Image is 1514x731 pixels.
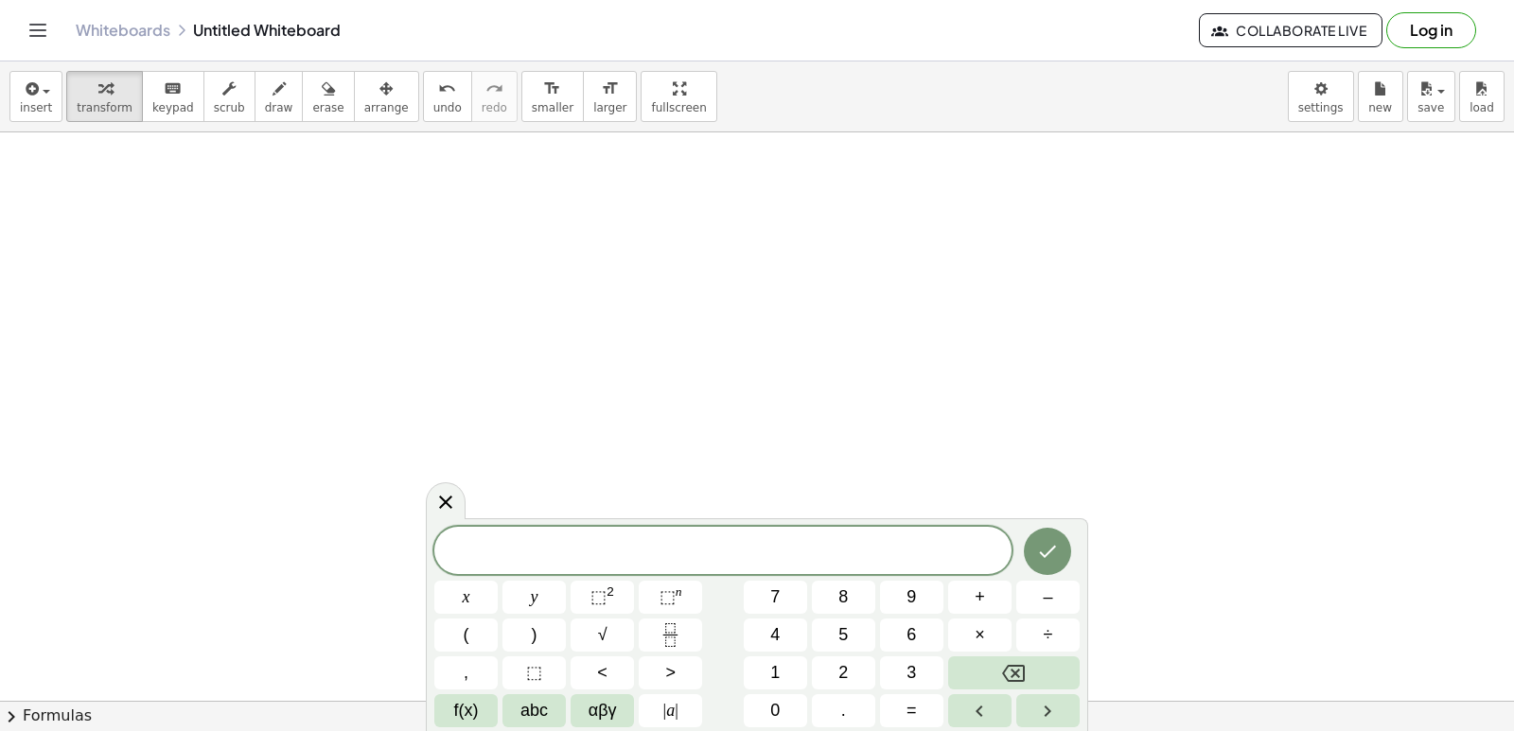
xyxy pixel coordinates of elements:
button: Times [948,618,1012,652]
button: arrange [354,71,419,122]
span: f(x) [454,698,479,723]
button: Fraction [639,618,702,652]
button: , [434,656,498,689]
span: ⬚ [660,587,676,606]
span: redo [482,101,507,114]
sup: n [676,584,682,599]
button: Less than [571,656,634,689]
button: 6 [880,618,943,652]
button: . [812,694,875,727]
span: arrange [364,101,409,114]
button: Square root [571,618,634,652]
span: 0 [770,698,780,723]
button: Plus [948,581,1012,614]
button: redoredo [471,71,518,122]
button: Absolute value [639,694,702,727]
button: Log in [1386,12,1476,48]
span: ⬚ [526,660,542,686]
span: × [975,622,985,648]
span: 6 [907,622,916,648]
button: save [1407,71,1455,122]
button: Done [1024,528,1071,575]
button: settings [1288,71,1354,122]
span: > [665,660,676,686]
span: transform [77,101,132,114]
button: Right arrow [1016,694,1080,727]
button: 2 [812,656,875,689]
button: 8 [812,581,875,614]
span: save [1417,101,1444,114]
button: 3 [880,656,943,689]
button: load [1459,71,1505,122]
span: 7 [770,584,780,610]
span: a [663,698,678,723]
button: scrub [203,71,255,122]
span: = [907,698,917,723]
button: undoundo [423,71,472,122]
button: Toggle navigation [23,15,53,45]
button: 1 [744,656,807,689]
span: ( [464,622,469,648]
span: x [463,584,470,610]
button: keyboardkeypad [142,71,204,122]
button: Superscript [639,581,702,614]
button: 4 [744,618,807,652]
button: Functions [434,694,498,727]
button: draw [255,71,304,122]
button: new [1358,71,1403,122]
span: 4 [770,622,780,648]
i: redo [485,78,503,100]
span: ÷ [1044,622,1053,648]
span: abc [520,698,548,723]
span: 3 [907,660,916,686]
span: < [597,660,607,686]
button: 5 [812,618,875,652]
span: smaller [532,101,573,114]
span: 1 [770,660,780,686]
span: load [1470,101,1494,114]
button: format_sizesmaller [521,71,584,122]
button: Greek alphabet [571,694,634,727]
button: x [434,581,498,614]
button: Placeholder [502,656,566,689]
span: , [464,660,468,686]
button: transform [66,71,143,122]
button: Squared [571,581,634,614]
button: 0 [744,694,807,727]
span: – [1043,584,1052,610]
button: Divide [1016,618,1080,652]
span: 9 [907,584,916,610]
button: ( [434,618,498,652]
span: erase [312,101,343,114]
span: settings [1298,101,1344,114]
button: ) [502,618,566,652]
button: Greater than [639,656,702,689]
a: Whiteboards [76,21,170,40]
i: format_size [543,78,561,100]
button: 9 [880,581,943,614]
span: y [531,584,538,610]
span: new [1368,101,1392,114]
i: undo [438,78,456,100]
span: scrub [214,101,245,114]
span: draw [265,101,293,114]
button: y [502,581,566,614]
button: Alphabet [502,694,566,727]
i: format_size [601,78,619,100]
span: | [663,701,667,720]
button: Equals [880,694,943,727]
button: Collaborate Live [1199,13,1382,47]
span: √ [598,622,607,648]
span: 2 [838,660,848,686]
span: larger [593,101,626,114]
span: ) [532,622,537,648]
span: undo [433,101,462,114]
span: ⬚ [590,587,607,606]
button: insert [9,71,62,122]
span: Collaborate Live [1215,22,1366,39]
span: . [841,698,846,723]
button: Backspace [948,656,1080,689]
span: | [675,701,678,720]
span: keypad [152,101,194,114]
button: erase [302,71,354,122]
